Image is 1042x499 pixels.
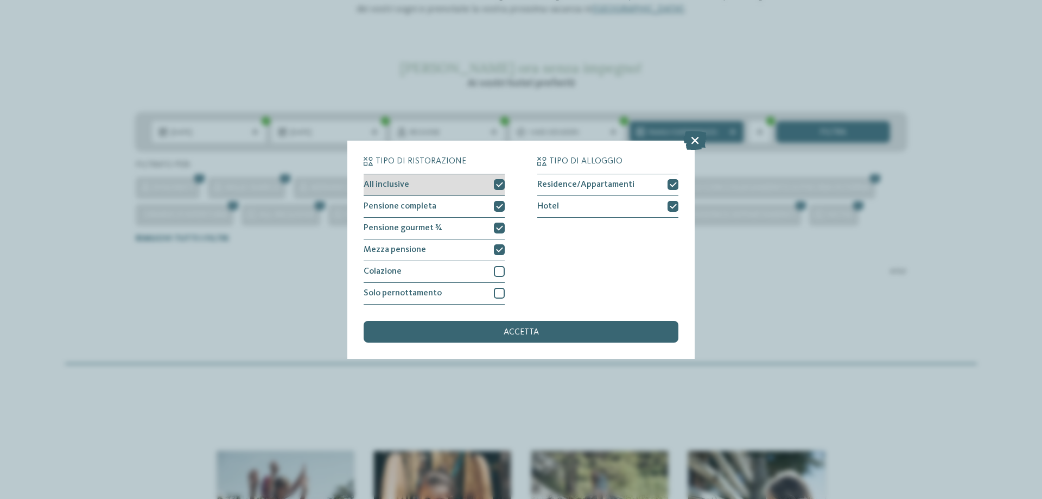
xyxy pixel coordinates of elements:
[537,180,634,189] span: Residence/Appartamenti
[364,180,409,189] span: All inclusive
[364,202,436,211] span: Pensione completa
[364,224,442,232] span: Pensione gourmet ¾
[549,157,622,166] span: Tipo di alloggio
[364,245,426,254] span: Mezza pensione
[376,157,466,166] span: Tipo di ristorazione
[364,267,402,276] span: Colazione
[504,328,539,337] span: accetta
[364,289,442,298] span: Solo pernottamento
[537,202,559,211] span: Hotel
